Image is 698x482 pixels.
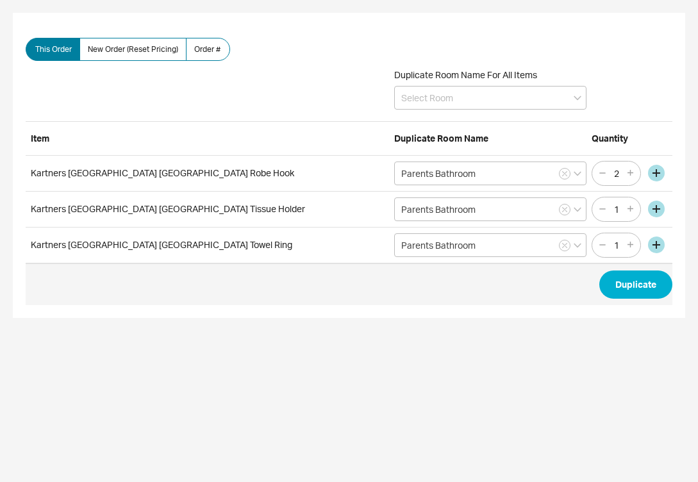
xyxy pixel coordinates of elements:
svg: open menu [574,243,581,248]
svg: open menu [574,207,581,212]
span: Duplicate Room Name For All Items [394,69,537,80]
svg: open menu [574,171,581,176]
svg: open menu [574,96,581,101]
div: Quantity [592,132,643,145]
div: Kartners [GEOGRAPHIC_DATA] [GEOGRAPHIC_DATA] Towel Ring [31,238,389,251]
span: Duplicate [615,277,656,292]
input: Select Room [394,233,586,257]
div: Duplicate Room Name [394,132,586,145]
input: Select Room [394,86,586,110]
div: Item [31,132,389,145]
input: Select Room [394,162,586,185]
span: This Order [35,44,72,54]
button: Duplicate [599,270,672,299]
span: Order # [194,44,220,54]
span: New Order (Reset Pricing) [88,44,178,54]
div: Kartners [GEOGRAPHIC_DATA] [GEOGRAPHIC_DATA] Tissue Holder [31,203,389,215]
div: Kartners [GEOGRAPHIC_DATA] [GEOGRAPHIC_DATA] Robe Hook [31,167,389,179]
input: Select Room [394,197,586,221]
